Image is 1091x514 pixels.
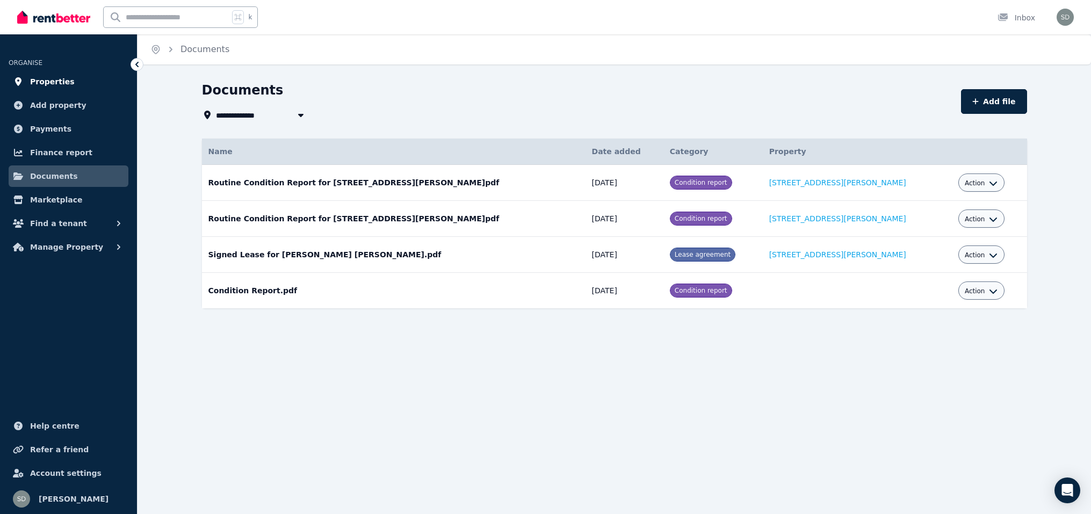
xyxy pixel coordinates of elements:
span: Action [965,287,985,295]
span: Condition report [675,287,727,294]
a: Add property [9,95,128,116]
span: Documents [30,170,78,183]
button: Action [965,251,998,259]
span: Action [965,251,985,259]
th: Category [663,139,763,165]
button: Manage Property [9,236,128,258]
span: Finance report [30,146,92,159]
span: Action [965,215,985,223]
span: Action [965,179,985,187]
span: k [248,13,252,21]
span: Help centre [30,419,80,432]
button: Find a tenant [9,213,128,234]
th: Property [763,139,952,165]
td: [DATE] [586,165,663,201]
a: [STREET_ADDRESS][PERSON_NAME] [769,250,906,259]
td: [DATE] [586,201,663,237]
td: Routine Condition Report for [STREET_ADDRESS][PERSON_NAME]pdf [202,201,586,237]
a: Refer a friend [9,439,128,460]
span: Properties [30,75,75,88]
img: Steve Donnellan [13,490,30,508]
button: Action [965,179,998,187]
td: [DATE] [586,237,663,273]
a: Marketplace [9,189,128,211]
td: Condition Report.pdf [202,273,586,309]
button: Add file [961,89,1027,114]
h1: Documents [202,82,284,99]
span: Marketplace [30,193,82,206]
td: Signed Lease for [PERSON_NAME] [PERSON_NAME].pdf [202,237,586,273]
span: Condition report [675,215,727,222]
img: RentBetter [17,9,90,25]
span: Condition report [675,179,727,186]
span: Name [208,147,233,156]
span: Add property [30,99,86,112]
a: Finance report [9,142,128,163]
a: Help centre [9,415,128,437]
span: Manage Property [30,241,103,254]
a: Documents [9,165,128,187]
span: Account settings [30,467,102,480]
a: Account settings [9,462,128,484]
a: Payments [9,118,128,140]
td: Routine Condition Report for [STREET_ADDRESS][PERSON_NAME]pdf [202,165,586,201]
a: [STREET_ADDRESS][PERSON_NAME] [769,214,906,223]
a: Properties [9,71,128,92]
img: Steve Donnellan [1057,9,1074,26]
nav: Breadcrumb [138,34,242,64]
div: Open Intercom Messenger [1054,477,1080,503]
a: [STREET_ADDRESS][PERSON_NAME] [769,178,906,187]
span: Find a tenant [30,217,87,230]
a: Documents [180,44,229,54]
th: Date added [586,139,663,165]
td: [DATE] [586,273,663,309]
button: Action [965,215,998,223]
div: Inbox [998,12,1035,23]
span: Refer a friend [30,443,89,456]
span: Lease agreement [675,251,731,258]
span: [PERSON_NAME] [39,493,109,505]
span: ORGANISE [9,59,42,67]
span: Payments [30,122,71,135]
button: Action [965,287,998,295]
